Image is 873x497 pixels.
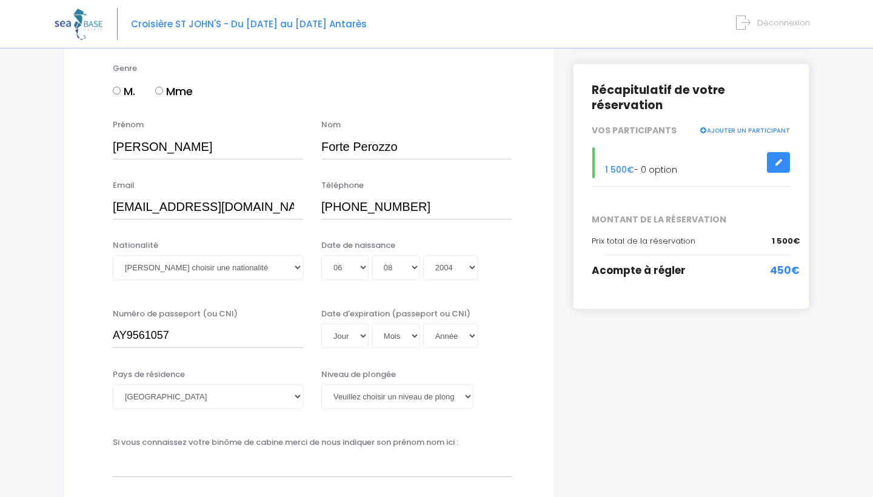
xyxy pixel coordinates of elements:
[113,119,144,131] label: Prénom
[113,369,185,381] label: Pays de résidence
[321,308,470,320] label: Date d'expiration (passeport ou CNI)
[321,239,395,252] label: Date de naissance
[757,17,810,28] span: Déconnexion
[321,369,396,381] label: Niveau de plongée
[770,263,800,279] span: 450€
[592,82,791,113] h2: Récapitulatif de votre réservation
[113,436,458,449] label: Si vous connaissez votre binôme de cabine merci de nous indiquer son prénom nom ici :
[321,179,364,192] label: Téléphone
[155,83,193,99] label: Mme
[113,62,137,75] label: Genre
[113,83,135,99] label: M.
[583,124,800,137] div: VOS PARTICIPANTS
[605,164,634,176] span: 1 500€
[113,308,238,320] label: Numéro de passeport (ou CNI)
[583,213,800,226] span: MONTANT DE LA RÉSERVATION
[131,18,367,30] span: Croisière ST JOHN'S - Du [DATE] au [DATE] Antarès
[113,179,135,192] label: Email
[321,119,341,131] label: Nom
[592,263,686,278] span: Acompte à régler
[155,87,163,95] input: Mme
[772,235,800,247] span: 1 500€
[699,124,790,135] a: AJOUTER UN PARTICIPANT
[113,87,121,95] input: M.
[583,147,800,178] div: - 0 option
[592,235,695,247] span: Prix total de la réservation
[113,239,158,252] label: Nationalité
